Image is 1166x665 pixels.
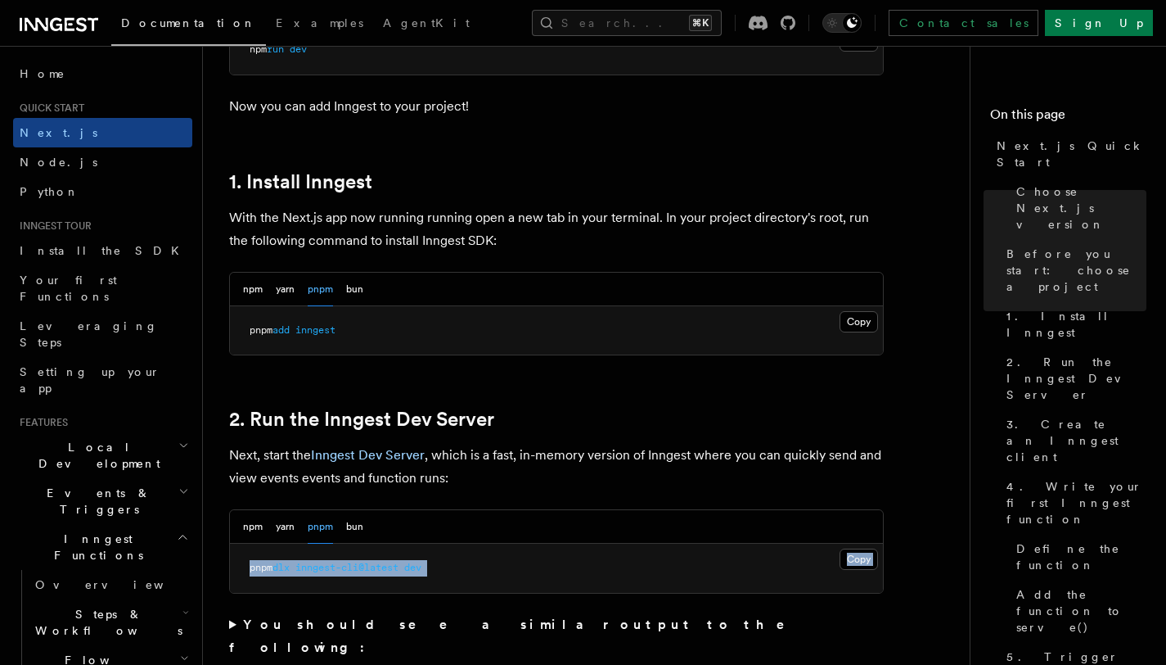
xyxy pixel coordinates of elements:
[13,265,192,311] a: Your first Functions
[1006,478,1146,527] span: 4. Write your first Inngest function
[383,16,470,29] span: AgentKit
[266,5,373,44] a: Examples
[13,219,92,233] span: Inngest tour
[272,562,290,573] span: dlx
[20,244,189,257] span: Install the SDK
[20,156,97,169] span: Node.js
[1006,308,1146,341] span: 1. Install Inngest
[229,206,884,252] p: With the Next.js app now running running open a new tab in your terminal. In your project directo...
[13,478,192,524] button: Events & Triggers
[35,578,204,591] span: Overview
[532,10,722,36] button: Search...⌘K
[1000,239,1146,301] a: Before you start: choose a project
[20,126,97,139] span: Next.js
[13,118,192,147] a: Next.js
[404,562,421,573] span: dev
[997,138,1146,170] span: Next.js Quick Start
[1010,580,1146,642] a: Add the function to serve()
[840,311,878,332] button: Copy
[13,147,192,177] a: Node.js
[229,408,494,431] a: 2. Run the Inngest Dev Server
[13,357,192,403] a: Setting up your app
[229,617,808,655] strong: You should see a similar output to the following:
[13,236,192,265] a: Install the SDK
[20,319,158,349] span: Leveraging Steps
[29,599,192,645] button: Steps & Workflows
[229,613,884,659] summary: You should see a similar output to the following:
[272,324,290,336] span: add
[990,131,1146,177] a: Next.js Quick Start
[840,549,878,570] button: Copy
[689,15,712,31] kbd: ⌘K
[13,311,192,357] a: Leveraging Steps
[267,43,284,55] span: run
[13,485,178,518] span: Events & Triggers
[243,273,263,306] button: npm
[1016,541,1146,573] span: Define the function
[276,16,363,29] span: Examples
[13,439,178,472] span: Local Development
[308,273,333,306] button: pnpm
[13,524,192,570] button: Inngest Functions
[990,105,1146,131] h4: On this page
[290,43,307,55] span: dev
[1006,246,1146,295] span: Before you start: choose a project
[1010,177,1146,239] a: Choose Next.js version
[13,416,68,429] span: Features
[20,274,117,303] span: Your first Functions
[13,177,192,206] a: Python
[1006,416,1146,465] span: 3. Create an Inngest client
[1016,183,1146,233] span: Choose Next.js version
[229,444,884,490] p: Next, start the , which is a fast, in-memory version of Inngest where you can quickly send and vi...
[250,43,267,55] span: npm
[20,365,160,395] span: Setting up your app
[1000,347,1146,409] a: 2. Run the Inngest Dev Server
[229,170,372,193] a: 1. Install Inngest
[1006,354,1146,403] span: 2. Run the Inngest Dev Server
[1000,472,1146,534] a: 4. Write your first Inngest function
[111,5,266,46] a: Documentation
[311,447,425,463] a: Inngest Dev Server
[276,510,295,544] button: yarn
[889,10,1038,36] a: Contact sales
[1000,301,1146,347] a: 1. Install Inngest
[276,273,295,306] button: yarn
[822,13,862,33] button: Toggle dark mode
[13,432,192,478] button: Local Development
[295,324,335,336] span: inngest
[243,510,263,544] button: npm
[1010,534,1146,580] a: Define the function
[20,66,65,82] span: Home
[250,324,272,336] span: pnpm
[13,59,192,88] a: Home
[1016,586,1146,636] span: Add the function to serve()
[295,562,398,573] span: inngest-cli@latest
[250,562,272,573] span: pnpm
[29,606,182,639] span: Steps & Workflows
[1000,409,1146,472] a: 3. Create an Inngest client
[346,510,363,544] button: bun
[121,16,256,29] span: Documentation
[20,185,79,198] span: Python
[1045,10,1153,36] a: Sign Up
[29,570,192,599] a: Overview
[13,531,177,563] span: Inngest Functions
[229,95,884,118] p: Now you can add Inngest to your project!
[373,5,479,44] a: AgentKit
[308,510,333,544] button: pnpm
[346,273,363,306] button: bun
[13,102,84,115] span: Quick start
